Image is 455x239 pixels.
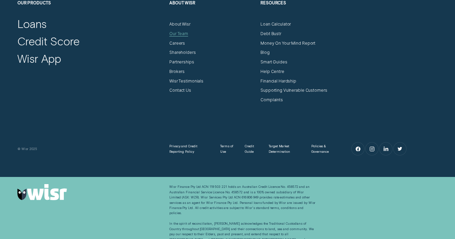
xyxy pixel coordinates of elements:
a: Partnerships [169,59,194,64]
h2: About Wisr [169,0,255,21]
a: Target Market Determination [269,144,302,154]
a: Financial Hardship [260,78,296,84]
a: Our Team [169,31,188,36]
h2: Resources [260,0,346,21]
a: Help Centre [260,69,284,74]
a: Money On Your Mind Report [260,41,315,46]
a: Wisr Testimonials [169,78,203,84]
a: Complaints [260,97,283,102]
a: Careers [169,41,185,46]
a: Terms of Use [220,144,235,154]
a: Credit Guide [245,144,259,154]
a: Loans [17,17,46,31]
h2: Our Products [17,0,164,21]
a: Supporting Vulnerable Customers [260,88,327,93]
a: Loan Calculator [260,21,291,27]
div: © Wisr 2025 [15,146,167,151]
a: Twitter [394,143,406,155]
a: Contact Us [169,88,191,93]
a: Instagram [366,143,378,155]
a: LinkedIn [380,143,392,155]
a: Debt Bustr [260,31,281,36]
a: Brokers [169,69,185,74]
img: Wisr [17,184,67,200]
a: Wisr App [17,52,61,65]
a: Policies & Governance [311,144,337,154]
a: Shareholders [169,50,196,55]
a: About Wisr [169,21,190,27]
a: Privacy and Credit Reporting Policy [169,144,211,154]
a: Credit Score [17,34,80,48]
a: Facebook [352,143,364,155]
a: Blog [260,50,270,55]
a: Smart Guides [260,59,287,64]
